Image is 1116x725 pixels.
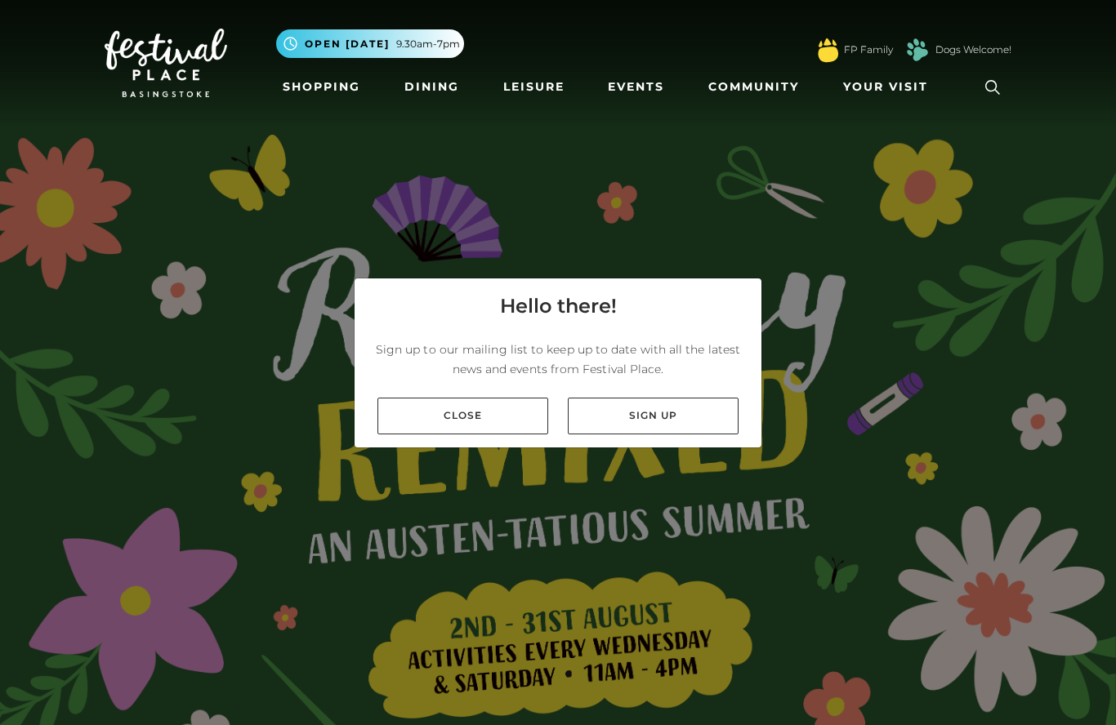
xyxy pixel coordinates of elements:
button: Open [DATE] 9.30am-7pm [276,29,464,58]
img: Festival Place Logo [105,29,227,97]
h4: Hello there! [500,291,617,321]
a: Your Visit [837,72,943,102]
a: Community [702,72,806,102]
a: Sign up [568,398,739,434]
a: Close [377,398,548,434]
a: Dogs Welcome! [935,42,1011,57]
a: Leisure [497,72,571,102]
a: Dining [398,72,466,102]
a: FP Family [844,42,893,57]
a: Events [601,72,671,102]
span: Your Visit [843,78,928,96]
p: Sign up to our mailing list to keep up to date with all the latest news and events from Festival ... [368,340,748,379]
a: Shopping [276,72,367,102]
span: Open [DATE] [305,37,390,51]
span: 9.30am-7pm [396,37,460,51]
